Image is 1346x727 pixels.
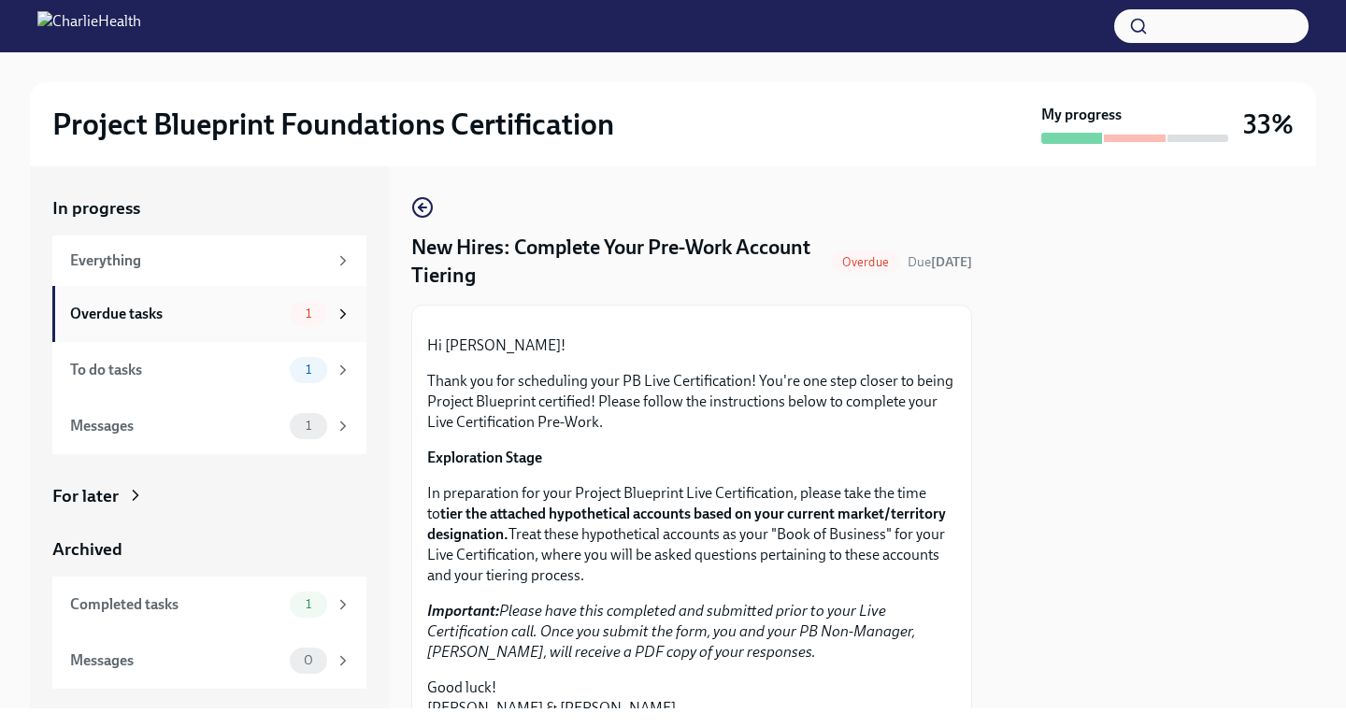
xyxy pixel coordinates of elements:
[908,253,972,271] span: September 8th, 2025 12:00
[52,286,366,342] a: Overdue tasks1
[52,196,366,221] a: In progress
[70,304,282,324] div: Overdue tasks
[70,416,282,436] div: Messages
[70,650,282,671] div: Messages
[52,398,366,454] a: Messages1
[294,306,322,321] span: 1
[427,602,499,620] strong: Important:
[52,342,366,398] a: To do tasks1
[427,449,542,466] strong: Exploration Stage
[831,255,900,269] span: Overdue
[931,254,972,270] strong: [DATE]
[52,484,366,508] a: For later
[427,602,915,661] em: Please have this completed and submitted prior to your Live Certification call. Once you submit t...
[427,505,946,543] strong: tier the attached hypothetical accounts based on your current market/territory designation.
[52,537,366,562] a: Archived
[52,484,119,508] div: For later
[52,577,366,633] a: Completed tasks1
[293,653,324,667] span: 0
[294,597,322,611] span: 1
[908,254,972,270] span: Due
[52,106,614,143] h2: Project Blueprint Foundations Certification
[1041,105,1122,125] strong: My progress
[427,483,956,586] p: In preparation for your Project Blueprint Live Certification, please take the time to Treat these...
[427,677,956,719] p: Good luck! [PERSON_NAME] & [PERSON_NAME]
[70,594,282,615] div: Completed tasks
[70,360,282,380] div: To do tasks
[52,633,366,689] a: Messages0
[411,234,823,290] h4: New Hires: Complete Your Pre-Work Account Tiering
[427,335,956,356] p: Hi [PERSON_NAME]!
[52,235,366,286] a: Everything
[1243,107,1294,141] h3: 33%
[294,419,322,433] span: 1
[70,250,327,271] div: Everything
[427,371,956,433] p: Thank you for scheduling your PB Live Certification! You're one step closer to being Project Blue...
[37,11,141,41] img: CharlieHealth
[294,363,322,377] span: 1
